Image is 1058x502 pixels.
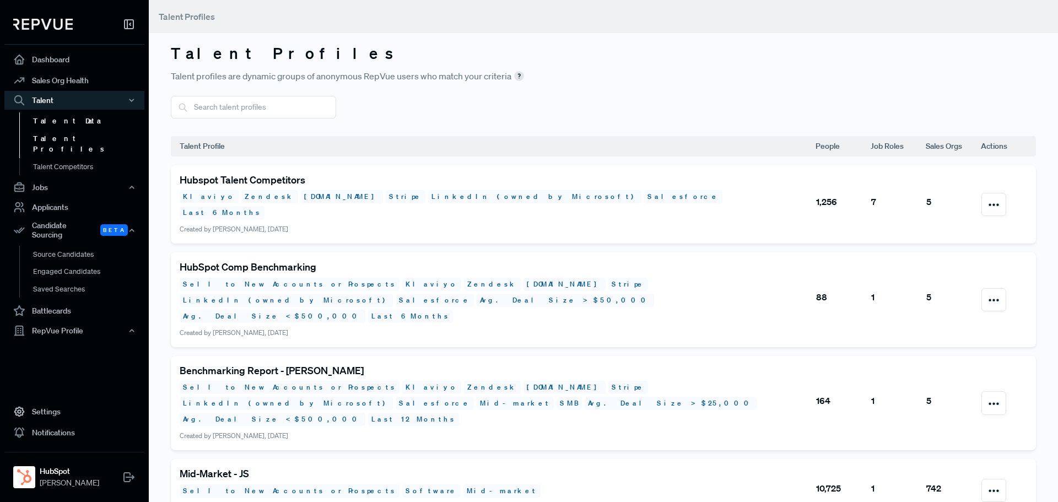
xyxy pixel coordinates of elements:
button: Jobs [4,178,144,197]
div: Zendesk [464,278,521,291]
span: Created by [PERSON_NAME], [DATE] [180,431,288,440]
span: [PERSON_NAME] [40,477,99,489]
div: Avg. Deal Size < $500,000 [180,413,365,426]
div: Candidate Sourcing [4,218,144,243]
div: Mid-market [463,484,541,498]
a: Applicants [4,197,144,218]
div: Avg. Deal Size > $50,000 [477,294,654,307]
a: Engaged Candidates [19,263,159,280]
div: LinkedIn (owned by Microsoft) [180,294,393,307]
a: Settings [4,401,144,422]
h6: 10,725 [816,483,870,494]
h6: 1 [871,483,925,494]
a: Saved Searches [19,280,159,298]
a: Source Candidates [19,246,159,263]
a: Dashboard [4,49,144,70]
div: LinkedIn (owned by Microsoft) [428,190,641,203]
div: Klaviyo [402,381,461,394]
h5: HubSpot Comp Benchmarking [180,261,815,273]
div: Software [402,484,461,498]
div: Salesforce [644,190,722,203]
h6: 7 [871,197,925,207]
strong: HubSpot [40,466,99,477]
div: Stripe [608,381,648,394]
h6: 742 [926,483,980,494]
div: Mid-market [477,397,554,410]
div: LinkedIn (owned by Microsoft) [180,397,393,410]
span: Created by [PERSON_NAME], [DATE] [180,328,288,337]
h6: 5 [926,396,980,406]
h5: Hubspot Talent Competitors [180,174,815,186]
div: Sell to New Accounts or Prospects [180,484,400,498]
div: Sell to New Accounts or Prospects [180,381,400,394]
a: Battlecards [4,300,144,321]
div: Salesforce [396,294,474,307]
a: HubSpotHubSpot[PERSON_NAME] [4,452,144,493]
div: Sell to New Accounts or Prospects [180,278,400,291]
div: Stripe [608,278,648,291]
h5: Benchmarking Report - [PERSON_NAME] [180,365,815,377]
button: RepVue Profile [4,321,144,340]
th: Sales Orgs [926,136,981,156]
div: Salesforce [396,397,474,410]
button: Candidate Sourcing Beta [4,218,144,243]
div: Last 6 Months [180,206,264,219]
h3: Talent Profiles [171,44,524,63]
div: [DOMAIN_NAME] [301,190,383,203]
a: Sales Org Health [4,70,144,91]
h6: 88 [816,292,870,303]
div: Last 6 Months [368,310,453,323]
th: People [816,136,871,156]
span: Talent profiles are dynamic groups of anonymous RepVue users who match your criteria [171,69,524,83]
h6: 164 [816,396,870,406]
div: Last 12 Months [368,413,459,426]
span: Talent Profiles [159,11,215,22]
th: Talent Profile [171,136,816,156]
th: Actions [981,136,1036,156]
h6: 1 [871,396,925,406]
img: RepVue [13,19,73,30]
div: Avg. Deal Size < $500,000 [180,310,365,323]
h5: Mid-Market - JS [180,468,815,480]
h6: 1 [871,292,925,303]
th: Job Roles [871,136,926,156]
a: Notifications [4,422,144,443]
a: Talent Data [19,112,159,130]
div: Stripe [386,190,425,203]
span: Created by [PERSON_NAME], [DATE] [180,224,288,234]
h6: 5 [926,197,980,207]
div: Avg. Deal Size > $25,000 [585,397,757,410]
a: Talent Profiles [19,130,159,158]
div: Zendesk [464,381,521,394]
div: [DOMAIN_NAME] [523,381,606,394]
h6: 1,256 [816,197,870,207]
button: Talent [4,91,144,110]
div: Klaviyo [180,190,239,203]
input: Search talent profiles [171,96,336,118]
div: Zendesk [241,190,298,203]
div: SMB [557,397,582,410]
span: Beta [100,224,128,236]
a: Talent Competitors [19,158,159,176]
img: HubSpot [15,468,33,486]
div: Klaviyo [402,278,461,291]
h6: 5 [926,292,980,303]
div: [DOMAIN_NAME] [523,278,606,291]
